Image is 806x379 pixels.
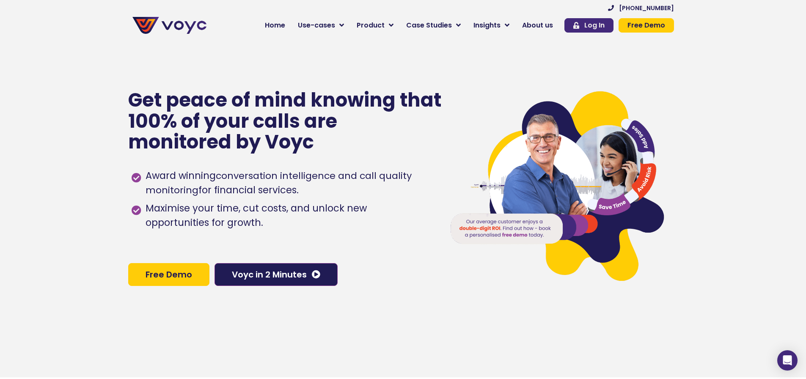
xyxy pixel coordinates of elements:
[298,20,335,30] span: Use-cases
[215,263,338,286] a: Voyc in 2 Minutes
[232,270,307,279] span: Voyc in 2 Minutes
[146,169,412,197] h1: conversation intelligence and call quality monitoring
[128,263,209,286] a: Free Demo
[777,350,798,371] div: Open Intercom Messenger
[473,20,501,30] span: Insights
[128,90,443,153] p: Get peace of mind knowing that 100% of your calls are monitored by Voyc
[406,20,452,30] span: Case Studies
[350,17,400,34] a: Product
[259,17,292,34] a: Home
[522,20,553,30] span: About us
[564,18,613,33] a: Log In
[619,5,674,11] span: [PHONE_NUMBER]
[608,5,674,11] a: [PHONE_NUMBER]
[112,69,141,78] span: Job title
[292,17,350,34] a: Use-cases
[265,20,285,30] span: Home
[143,201,432,230] span: Maximise your time, cut costs, and unlock new opportunities for growth.
[627,22,665,29] span: Free Demo
[619,18,674,33] a: Free Demo
[467,17,516,34] a: Insights
[112,34,133,44] span: Phone
[132,17,206,34] img: voyc-full-logo
[516,17,559,34] a: About us
[400,17,467,34] a: Case Studies
[584,22,605,29] span: Log In
[143,169,432,198] span: Award winning for financial services.
[174,176,214,184] a: Privacy Policy
[146,270,192,279] span: Free Demo
[357,20,385,30] span: Product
